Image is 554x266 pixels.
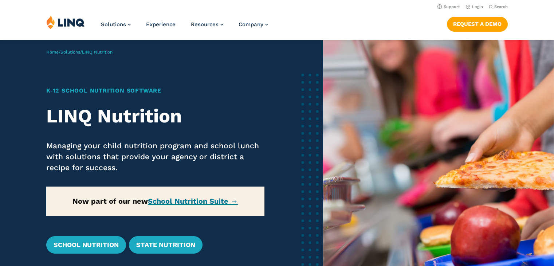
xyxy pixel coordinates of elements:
[239,21,263,28] span: Company
[148,197,238,206] a: School Nutrition Suite →
[146,21,176,28] a: Experience
[129,236,203,254] a: State Nutrition
[494,4,508,9] span: Search
[101,21,131,28] a: Solutions
[239,21,268,28] a: Company
[46,50,113,55] span: / /
[72,197,238,206] strong: Now part of our new
[46,15,85,29] img: LINQ | K‑12 Software
[191,21,223,28] a: Resources
[46,86,264,95] h1: K‑12 School Nutrition Software
[82,50,113,55] span: LINQ Nutrition
[447,15,508,31] nav: Button Navigation
[46,236,126,254] a: School Nutrition
[46,50,59,55] a: Home
[447,17,508,31] a: Request a Demo
[46,140,264,173] p: Managing your child nutrition program and school lunch with solutions that provide your agency or...
[60,50,80,55] a: Solutions
[466,4,483,9] a: Login
[46,105,182,127] strong: LINQ Nutrition
[437,4,460,9] a: Support
[101,21,126,28] span: Solutions
[101,15,268,39] nav: Primary Navigation
[191,21,219,28] span: Resources
[489,4,508,9] button: Open Search Bar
